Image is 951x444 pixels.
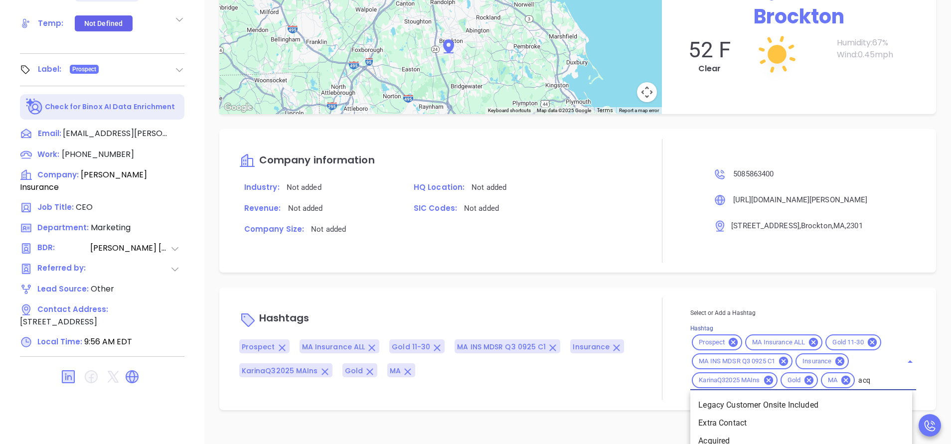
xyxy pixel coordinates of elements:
[72,64,97,75] span: Prospect
[244,182,280,192] span: Industry:
[782,376,807,385] span: Gold
[45,102,175,112] p: Check for Binox AI Data Enrichment
[822,376,843,385] span: MA
[37,202,74,212] span: Job Title:
[242,366,318,376] span: KarinaQ32025 MAIns
[637,82,657,102] button: Map camera controls
[796,357,837,366] span: Insurance
[222,101,255,114] a: Open this area in Google Maps (opens a new window)
[37,263,89,275] span: Referred by:
[288,204,323,213] span: Not added
[37,336,82,347] span: Local Time:
[242,342,275,352] span: Prospect
[825,334,881,350] div: Gold 11-30
[821,372,855,388] div: MA
[37,304,108,314] span: Contact Address:
[464,204,499,213] span: Not added
[37,222,89,233] span: Department:
[38,128,61,141] span: Email:
[826,338,869,347] span: Gold 11-30
[690,396,912,414] li: Legacy Customer Onsite Included
[472,183,506,192] span: Not added
[38,62,62,77] div: Label:
[91,222,131,233] span: Marketing
[37,149,59,159] span: Work:
[900,360,904,364] button: Clear
[573,342,610,352] span: Insurance
[693,357,781,366] span: MA INS MDSR Q3 0925 C1
[692,372,777,388] div: KarinaQ32025 MAIns
[392,342,430,352] span: Gold 11-30
[37,284,89,294] span: Lead Source:
[311,225,346,234] span: Not added
[20,316,97,327] span: [STREET_ADDRESS]
[84,336,132,347] span: 9:56 AM EDT
[733,169,774,178] span: 5085863400
[692,353,792,369] div: MA INS MDSR Q3 0925 C1
[84,15,123,31] div: Not Defined
[37,242,89,255] span: BDR:
[302,342,365,352] span: MA Insurance ALL
[731,221,799,230] span: [STREET_ADDRESS]
[837,49,926,61] p: Wind: 0.45 mph
[795,353,849,369] div: Insurance
[832,221,845,230] span: , MA
[414,182,465,192] span: HQ Location:
[672,1,926,31] p: Brockton
[90,242,170,255] span: [PERSON_NAME] [PERSON_NAME]
[845,221,863,230] span: , 2301
[693,338,731,347] span: Prospect
[727,4,827,104] img: Day
[414,203,457,213] span: SIC Codes:
[690,414,912,432] li: Extra Contact
[63,128,167,140] span: [EMAIL_ADDRESS][PERSON_NAME][DOMAIN_NAME]
[345,366,363,376] span: Gold
[488,107,531,114] button: Keyboard shortcuts
[244,224,304,234] span: Company Size:
[733,195,867,204] span: [URL][DOMAIN_NAME][PERSON_NAME]
[672,63,747,75] p: Clear
[537,108,591,113] span: Map data ©2025 Google
[20,169,147,193] span: [PERSON_NAME] Insurance
[457,342,546,352] span: MA INS MDSR Q3 0925 C1
[693,376,766,385] span: KarinaQ32025 MAIns
[62,148,134,160] span: [PHONE_NUMBER]
[799,221,832,230] span: , Brockton
[37,169,79,180] span: Company:
[619,108,659,113] a: Report a map error
[26,98,43,116] img: Ai-Enrich-DaqCidB-.svg
[91,283,114,295] span: Other
[781,372,818,388] div: Gold
[672,37,747,63] p: 52 F
[692,334,742,350] div: Prospect
[837,37,926,49] p: Humidity: 67 %
[38,16,64,31] div: Temp:
[745,334,822,350] div: MA Insurance ALL
[287,183,321,192] span: Not added
[244,203,281,213] span: Revenue:
[259,311,310,325] span: Hashtags
[222,101,255,114] img: Google
[390,366,401,376] span: MA
[903,355,917,369] button: Close
[239,155,375,166] a: Company information
[690,326,713,332] label: Hashtag
[259,153,375,167] span: Company information
[597,107,613,114] a: Terms (opens in new tab)
[746,338,811,347] span: MA Insurance ALL
[690,307,916,318] p: Select or Add a Hashtag
[76,201,93,213] span: CEO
